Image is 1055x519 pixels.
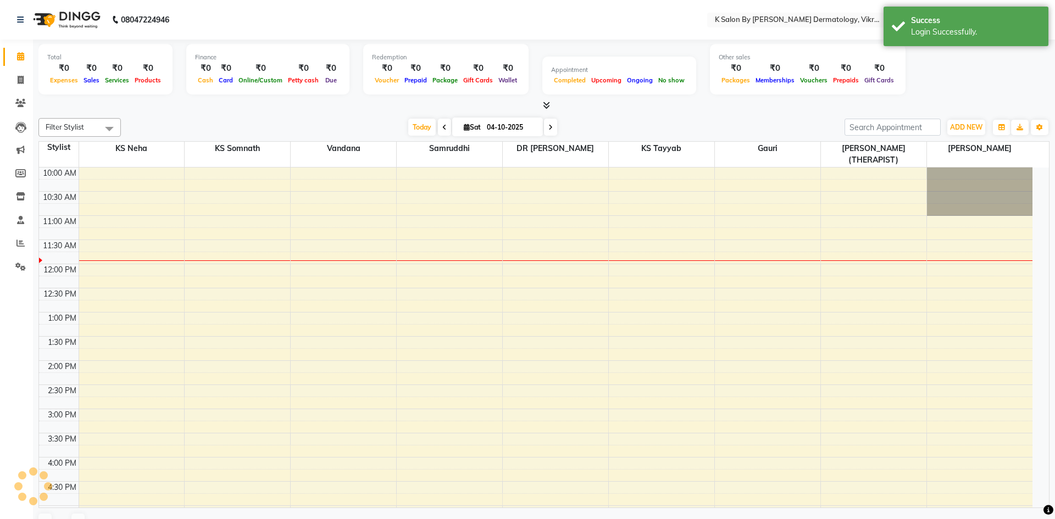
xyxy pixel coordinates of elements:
[797,62,830,75] div: ₹0
[102,62,132,75] div: ₹0
[46,506,79,517] div: 5:00 PM
[830,62,862,75] div: ₹0
[46,433,79,445] div: 3:30 PM
[862,76,897,84] span: Gift Cards
[28,4,103,35] img: logo
[715,142,820,155] span: Gauri
[408,119,436,136] span: Today
[236,62,285,75] div: ₹0
[609,142,714,155] span: KS Tayyab
[132,76,164,84] span: Products
[41,264,79,276] div: 12:00 PM
[102,76,132,84] span: Services
[195,53,341,62] div: Finance
[41,288,79,300] div: 12:30 PM
[216,76,236,84] span: Card
[46,385,79,397] div: 2:30 PM
[132,62,164,75] div: ₹0
[947,120,985,135] button: ADD NEW
[216,62,236,75] div: ₹0
[551,76,588,84] span: Completed
[46,122,84,131] span: Filter Stylist
[47,62,81,75] div: ₹0
[46,337,79,348] div: 1:30 PM
[927,142,1033,155] span: [PERSON_NAME]
[41,192,79,203] div: 10:30 AM
[862,62,897,75] div: ₹0
[950,123,982,131] span: ADD NEW
[460,62,496,75] div: ₹0
[195,62,216,75] div: ₹0
[46,312,79,324] div: 1:00 PM
[719,53,897,62] div: Other sales
[753,62,797,75] div: ₹0
[372,62,402,75] div: ₹0
[430,76,460,84] span: Package
[753,76,797,84] span: Memberships
[588,76,624,84] span: Upcoming
[430,62,460,75] div: ₹0
[46,482,79,493] div: 4:30 PM
[41,168,79,179] div: 10:00 AM
[81,76,102,84] span: Sales
[47,76,81,84] span: Expenses
[41,216,79,227] div: 11:00 AM
[911,26,1040,38] div: Login Successfully.
[323,76,340,84] span: Due
[47,53,164,62] div: Total
[46,457,79,469] div: 4:00 PM
[496,62,520,75] div: ₹0
[285,76,321,84] span: Petty cash
[46,409,79,421] div: 3:00 PM
[321,62,341,75] div: ₹0
[185,142,290,155] span: KS Somnath
[402,76,430,84] span: Prepaid
[195,76,216,84] span: Cash
[719,76,753,84] span: Packages
[372,76,402,84] span: Voucher
[46,361,79,372] div: 2:00 PM
[797,76,830,84] span: Vouchers
[624,76,656,84] span: Ongoing
[236,76,285,84] span: Online/Custom
[911,15,1040,26] div: Success
[81,62,102,75] div: ₹0
[397,142,502,155] span: Samruddhi
[402,62,430,75] div: ₹0
[496,76,520,84] span: Wallet
[845,119,941,136] input: Search Appointment
[460,76,496,84] span: Gift Cards
[656,76,687,84] span: No show
[121,4,169,35] b: 08047224946
[291,142,396,155] span: Vandana
[79,142,185,155] span: KS Neha
[503,142,608,155] span: DR [PERSON_NAME]
[372,53,520,62] div: Redemption
[484,119,538,136] input: 2025-10-04
[719,62,753,75] div: ₹0
[821,142,926,167] span: [PERSON_NAME](THERAPIST)
[285,62,321,75] div: ₹0
[551,65,687,75] div: Appointment
[39,142,79,153] div: Stylist
[830,76,862,84] span: Prepaids
[461,123,484,131] span: Sat
[41,240,79,252] div: 11:30 AM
